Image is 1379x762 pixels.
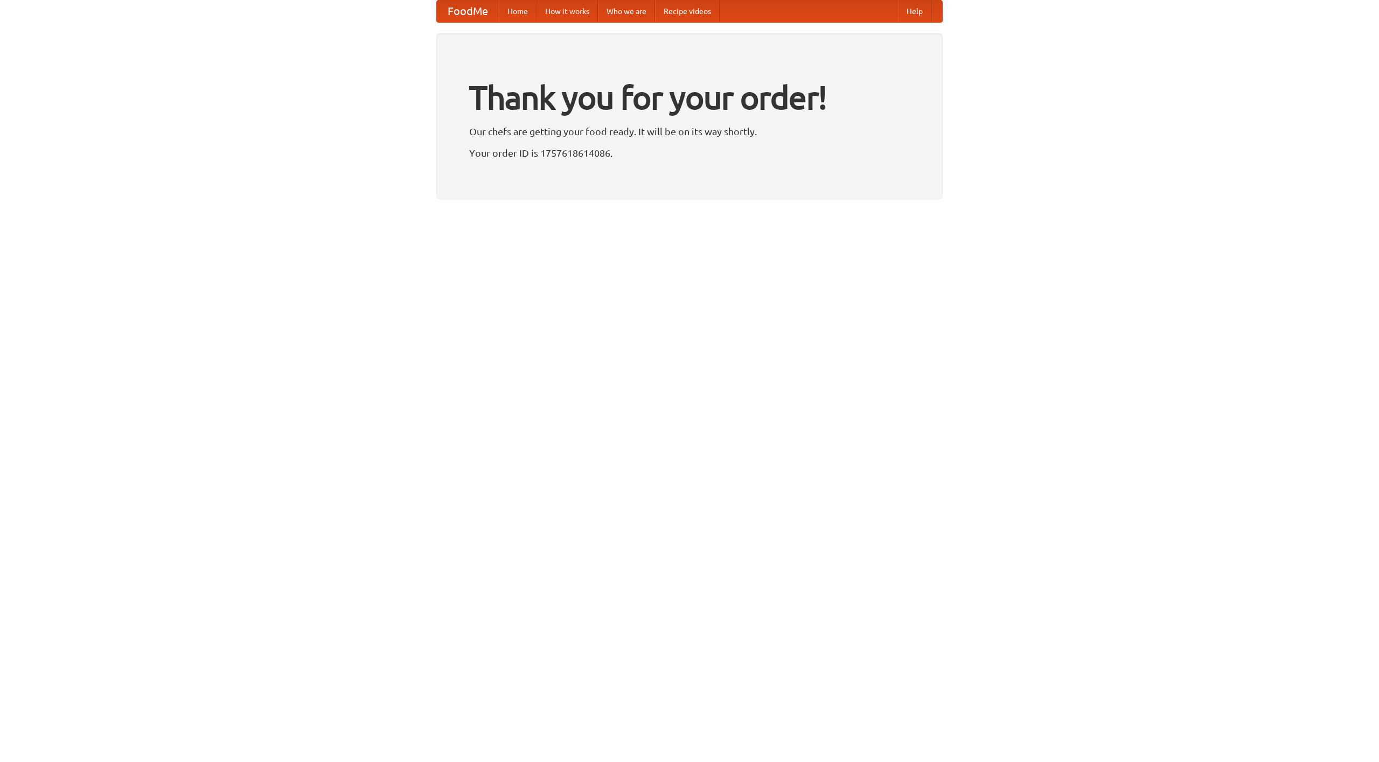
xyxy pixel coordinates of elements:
h1: Thank you for your order! [469,72,910,123]
a: Help [898,1,931,22]
p: Your order ID is 1757618614086. [469,145,910,161]
a: Recipe videos [655,1,720,22]
a: How it works [537,1,598,22]
a: FoodMe [437,1,499,22]
a: Who we are [598,1,655,22]
a: Home [499,1,537,22]
p: Our chefs are getting your food ready. It will be on its way shortly. [469,123,910,139]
